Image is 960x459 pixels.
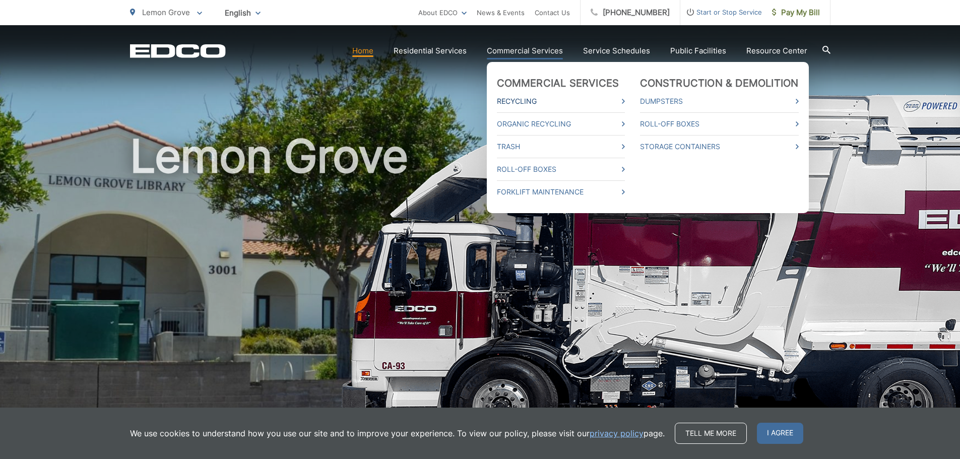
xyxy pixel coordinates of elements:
span: English [217,4,268,22]
a: Commercial Services [497,77,619,89]
a: Residential Services [394,45,467,57]
span: Pay My Bill [772,7,820,19]
a: Contact Us [535,7,570,19]
a: About EDCO [418,7,467,19]
a: Roll-Off Boxes [640,118,799,130]
a: EDCD logo. Return to the homepage. [130,44,226,58]
a: Commercial Services [487,45,563,57]
a: Home [352,45,373,57]
h1: Lemon Grove [130,131,830,450]
a: Recycling [497,95,625,107]
a: Service Schedules [583,45,650,57]
a: Storage Containers [640,141,799,153]
span: Lemon Grove [142,8,190,17]
a: Trash [497,141,625,153]
a: News & Events [477,7,525,19]
a: privacy policy [590,427,644,439]
a: Public Facilities [670,45,726,57]
span: I agree [757,423,803,444]
a: Forklift Maintenance [497,186,625,198]
a: Roll-Off Boxes [497,163,625,175]
a: Resource Center [746,45,807,57]
a: Construction & Demolition [640,77,799,89]
a: Organic Recycling [497,118,625,130]
a: Dumpsters [640,95,799,107]
a: Tell me more [675,423,747,444]
p: We use cookies to understand how you use our site and to improve your experience. To view our pol... [130,427,665,439]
